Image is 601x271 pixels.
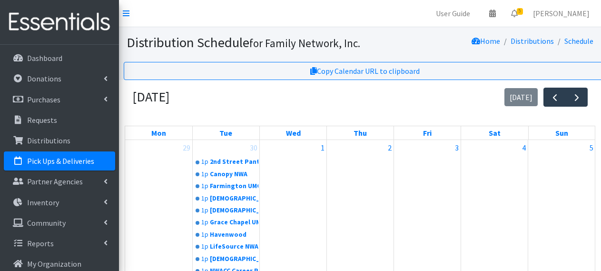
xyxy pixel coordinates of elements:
[127,34,396,51] h1: Distribution Schedule
[4,234,115,253] a: Reports
[210,230,258,240] div: Havenwood
[201,254,208,264] div: 1p
[487,126,502,140] a: Saturday
[525,4,597,23] a: [PERSON_NAME]
[210,181,258,191] div: Farmington UMC
[352,126,369,140] a: Thursday
[194,241,258,252] a: 1pLifeSource NWA
[194,156,258,168] a: 1p2nd Street Pantry Missions
[194,193,258,204] a: 1p[DEMOGRAPHIC_DATA] [GEOGRAPHIC_DATA]
[201,170,208,179] div: 1p
[4,110,115,130] a: Requests
[27,177,83,186] p: Partner Agencies
[27,74,61,83] p: Donations
[517,8,523,15] span: 5
[210,206,258,215] div: [DEMOGRAPHIC_DATA]'s Pantry
[210,242,258,251] div: LifeSource NWA
[284,126,302,140] a: Wednesday
[249,36,360,50] small: for Family Network, Inc.
[194,217,258,228] a: 1pGrace Chapel UMC [PERSON_NAME]
[201,194,208,203] div: 1p
[201,230,208,240] div: 1p
[27,239,54,248] p: Reports
[194,205,258,216] a: 1p[DEMOGRAPHIC_DATA]'s Pantry
[4,151,115,171] a: Pick Ups & Deliveries
[565,88,588,107] button: Next month
[248,140,259,155] a: September 30, 2025
[4,6,115,38] img: HumanEssentials
[4,69,115,88] a: Donations
[27,115,57,125] p: Requests
[201,218,208,227] div: 1p
[421,126,434,140] a: Friday
[588,140,595,155] a: October 5, 2025
[428,4,478,23] a: User Guide
[194,181,258,192] a: 1pFarmington UMC
[132,89,169,105] h2: [DATE]
[27,53,62,63] p: Dashboard
[4,131,115,150] a: Distributions
[511,36,554,46] a: Distributions
[4,213,115,232] a: Community
[27,259,81,269] p: My Organization
[4,49,115,68] a: Dashboard
[4,90,115,109] a: Purchases
[210,218,258,227] div: Grace Chapel UMC [PERSON_NAME]
[181,140,192,155] a: September 29, 2025
[210,157,258,167] div: 2nd Street Pantry Missions
[472,36,500,46] a: Home
[4,172,115,191] a: Partner Agencies
[27,156,94,166] p: Pick Ups & Deliveries
[27,218,66,228] p: Community
[4,193,115,212] a: Inventory
[210,194,258,203] div: [DEMOGRAPHIC_DATA] [GEOGRAPHIC_DATA]
[27,95,60,104] p: Purchases
[194,229,258,241] a: 1pHavenwood
[564,36,593,46] a: Schedule
[504,88,538,107] button: [DATE]
[149,126,168,140] a: Monday
[553,126,570,140] a: Sunday
[194,253,258,265] a: 1p[DEMOGRAPHIC_DATA]
[201,242,208,251] div: 1p
[210,254,258,264] div: [DEMOGRAPHIC_DATA]
[210,170,258,179] div: Canopy NWA
[201,206,208,215] div: 1p
[27,136,70,145] p: Distributions
[217,126,234,140] a: Tuesday
[194,169,258,180] a: 1pCanopy NWA
[453,140,461,155] a: October 3, 2025
[520,140,528,155] a: October 4, 2025
[543,88,566,107] button: Previous month
[319,140,326,155] a: October 1, 2025
[27,198,59,207] p: Inventory
[503,4,525,23] a: 5
[386,140,394,155] a: October 2, 2025
[201,181,208,191] div: 1p
[201,157,208,167] div: 1p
